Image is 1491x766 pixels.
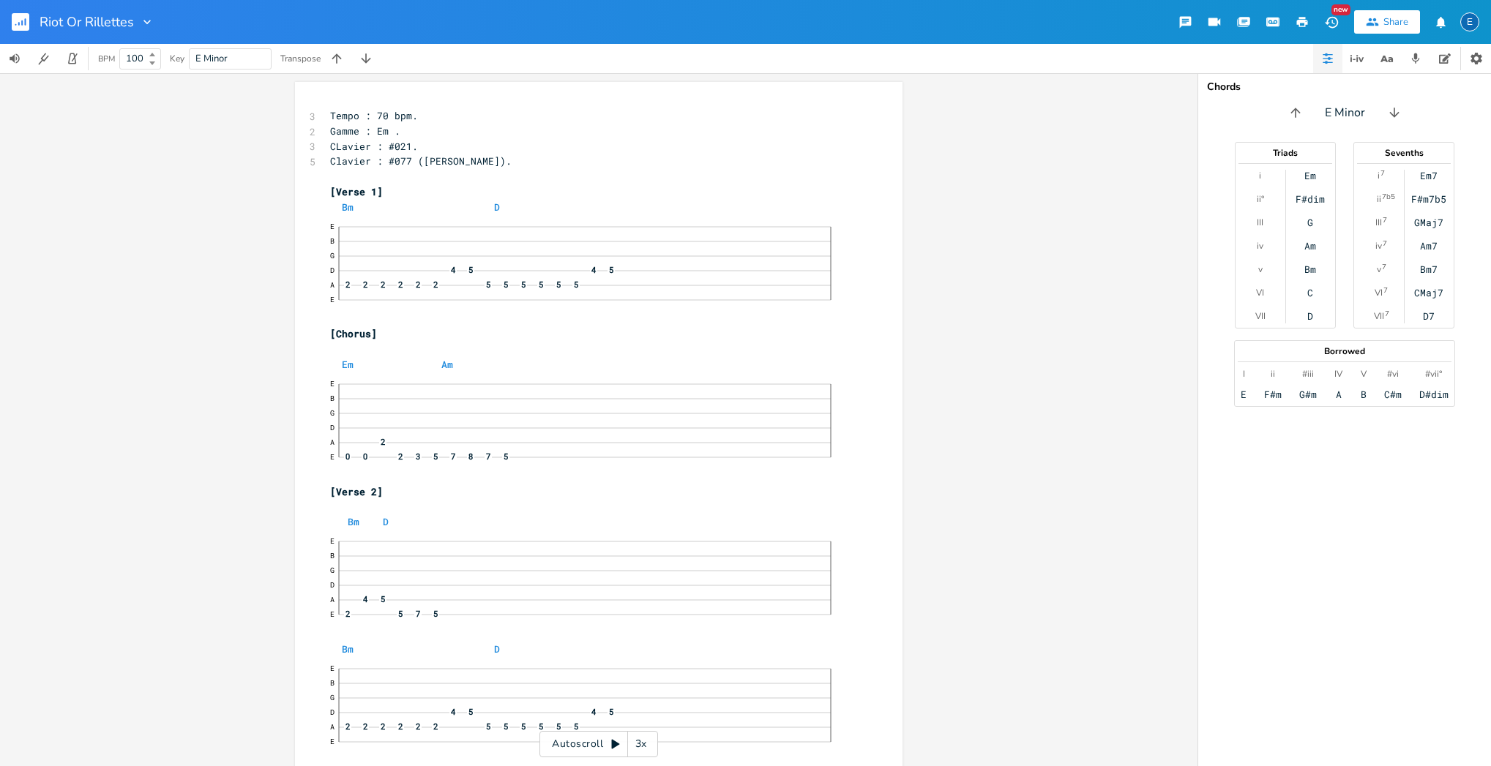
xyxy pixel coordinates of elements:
[1377,263,1381,275] div: v
[330,609,335,619] text: E
[40,15,134,29] span: Riot Or Rillettes
[1374,310,1384,322] div: VII
[1375,240,1382,252] div: iv
[1361,368,1367,380] div: V
[1420,263,1438,275] div: Bm7
[330,222,335,231] text: E
[555,722,562,730] span: 5
[537,722,545,730] span: 5
[1385,308,1389,320] sup: 7
[330,423,335,432] text: D
[344,452,351,460] span: 0
[1377,193,1381,205] div: ii
[1317,9,1346,35] button: New
[449,707,457,716] span: 4
[1307,310,1313,322] div: D
[330,295,335,304] text: E
[1257,193,1264,205] div: ii°
[1336,388,1342,400] div: A
[330,154,512,168] span: Clavier : #077 ([PERSON_NAME]).
[1382,191,1395,203] sup: 7b5
[537,280,545,288] span: 5
[414,280,422,288] span: 2
[1271,368,1275,380] div: ii
[1304,240,1316,252] div: Am
[1378,170,1380,181] div: i
[1354,10,1420,34] button: Share
[1380,168,1385,179] sup: 7
[1387,368,1399,380] div: #vi
[485,722,492,730] span: 5
[1383,15,1408,29] div: Share
[397,609,404,617] span: 5
[397,722,404,730] span: 2
[379,280,386,288] span: 2
[1419,388,1449,400] div: D#dim
[1460,12,1479,31] div: emmanuel.grasset
[494,642,500,656] span: D
[379,595,386,603] span: 5
[520,280,527,288] span: 5
[330,707,335,717] text: D
[485,280,492,288] span: 5
[342,200,354,214] span: Bm
[330,140,418,153] span: CLavier : #021.
[383,515,389,528] span: D
[330,580,335,590] text: D
[572,280,580,288] span: 5
[330,566,335,575] text: G
[1334,368,1342,380] div: IV
[330,280,335,290] text: A
[1307,217,1313,228] div: G
[1375,217,1382,228] div: III
[1361,388,1367,400] div: B
[414,609,422,617] span: 7
[1304,170,1316,181] div: Em
[502,452,509,460] span: 5
[432,609,439,617] span: 5
[344,722,351,730] span: 2
[590,707,597,716] span: 4
[1423,310,1435,322] div: D7
[280,54,321,63] div: Transpose
[1207,82,1482,92] div: Chords
[1296,193,1325,205] div: F#dim
[590,266,597,274] span: 4
[467,707,474,716] span: 5
[414,452,422,460] span: 3
[1256,287,1264,298] div: VI
[1236,149,1335,157] div: Triads
[379,438,386,446] span: 2
[467,266,474,274] span: 5
[330,536,335,546] text: E
[520,722,527,730] span: 5
[330,595,335,604] text: A
[432,722,439,730] span: 2
[502,722,509,730] span: 5
[1460,5,1479,39] button: E
[330,737,335,746] text: E
[330,379,335,388] text: E
[195,52,228,65] span: E Minor
[362,722,369,730] span: 2
[330,678,335,688] text: B
[628,731,654,757] div: 3x
[1241,388,1247,400] div: E
[330,185,383,198] span: [Verse 1]
[344,609,351,617] span: 2
[397,280,404,288] span: 2
[1383,285,1388,296] sup: 7
[330,109,418,122] span: Tempo : 70 bpm.
[1258,263,1263,275] div: v
[414,722,422,730] span: 2
[449,452,457,460] span: 7
[494,200,500,214] span: D
[330,551,335,560] text: B
[379,722,386,730] span: 2
[572,722,580,730] span: 5
[330,664,335,673] text: E
[1257,240,1263,252] div: iv
[330,266,335,275] text: D
[98,55,115,63] div: BPM
[342,358,354,371] span: Em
